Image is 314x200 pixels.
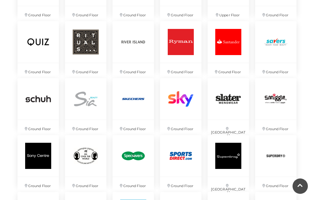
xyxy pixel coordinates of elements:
[109,18,157,75] a: Ground Floor
[255,120,297,135] p: Ground Floor
[109,132,157,189] a: Ground Floor
[62,18,109,75] a: Ground Floor
[208,177,249,199] p: [GEOGRAPHIC_DATA]
[14,75,62,132] a: Ground Floor
[113,63,154,78] p: Ground Floor
[208,120,249,142] p: [GEOGRAPHIC_DATA]
[62,75,109,132] a: Ground Floor
[255,6,297,21] p: Ground Floor
[252,132,300,189] a: Ground Floor
[113,177,154,192] p: Ground Floor
[113,120,154,135] p: Ground Floor
[17,63,59,78] p: Ground Floor
[252,18,300,75] a: Ground Floor
[160,177,201,192] p: Ground Floor
[17,120,59,135] p: Ground Floor
[157,132,205,189] a: Ground Floor
[255,63,297,78] p: Ground Floor
[14,132,62,189] a: Ground Floor
[208,6,249,21] p: Upper Floor
[113,6,154,21] p: Ground Floor
[65,120,106,135] p: Ground Floor
[205,132,252,189] a: [GEOGRAPHIC_DATA]
[160,63,201,78] p: Ground Floor
[160,6,201,21] p: Ground Floor
[255,177,297,192] p: Ground Floor
[208,63,249,78] p: Ground Floor
[160,120,201,135] p: Ground Floor
[157,75,205,132] a: Ground Floor
[205,18,252,75] a: Ground Floor
[65,177,106,192] p: Ground Floor
[17,177,59,192] p: Ground Floor
[65,63,106,78] p: Ground Floor
[252,75,300,132] a: Ground Floor
[157,18,205,75] a: Ground Floor
[14,18,62,75] a: Ground Floor
[62,132,109,189] a: Ground Floor
[65,6,106,21] p: Ground Floor
[205,75,252,132] a: [GEOGRAPHIC_DATA]
[109,75,157,132] a: Ground Floor
[17,6,59,21] p: Ground Floor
